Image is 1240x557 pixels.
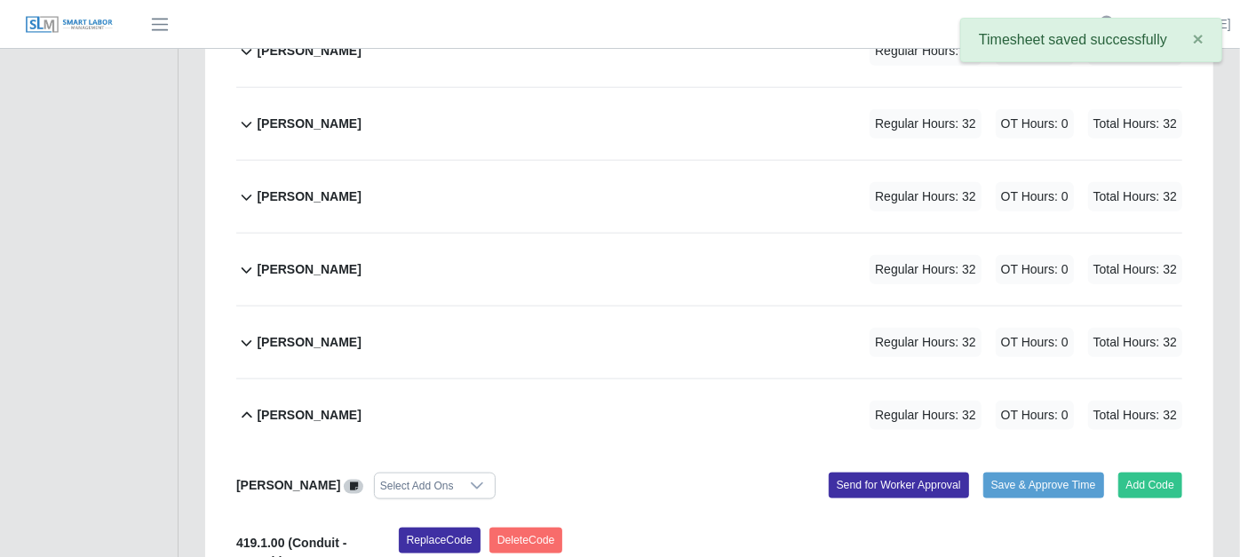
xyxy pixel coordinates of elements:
span: Regular Hours: 32 [870,401,982,430]
span: OT Hours: 0 [996,401,1074,430]
button: [PERSON_NAME] Regular Hours: 32 OT Hours: 0 Total Hours: 32 [236,161,1182,233]
div: Select Add Ons [375,473,459,498]
a: [PERSON_NAME] [1129,15,1231,34]
b: [PERSON_NAME] [257,406,361,425]
b: [PERSON_NAME] [257,333,361,352]
span: OT Hours: 0 [996,182,1074,211]
b: [PERSON_NAME] [257,260,361,279]
a: View/Edit Notes [344,478,363,492]
b: [PERSON_NAME] [236,478,340,492]
span: Total Hours: 32 [1088,255,1182,284]
span: × [1193,28,1204,49]
span: OT Hours: 0 [996,109,1074,139]
span: Regular Hours: 32 [870,328,982,357]
span: Total Hours: 32 [1088,328,1182,357]
span: Regular Hours: 32 [870,36,982,66]
span: Regular Hours: 32 [870,255,982,284]
button: [PERSON_NAME] Regular Hours: 32 OT Hours: 0 Total Hours: 32 [236,88,1182,160]
button: DeleteCode [489,528,563,553]
button: [PERSON_NAME] Regular Hours: 32 OT Hours: 0 Total Hours: 32 [236,379,1182,451]
b: [PERSON_NAME] [257,115,361,133]
span: OT Hours: 0 [996,328,1074,357]
b: [PERSON_NAME] [257,42,361,60]
span: Total Hours: 32 [1088,182,1182,211]
b: [PERSON_NAME] [257,187,361,206]
span: Regular Hours: 32 [870,109,982,139]
div: Timesheet saved successfully [960,18,1222,62]
button: [PERSON_NAME] Regular Hours: 32 OT Hours: 0 Total Hours: 32 [236,306,1182,378]
button: Add Code [1118,473,1183,497]
button: [PERSON_NAME] Regular Hours: 32 OT Hours: 0 Total Hours: 32 [236,234,1182,306]
img: SLM Logo [25,15,114,35]
span: OT Hours: 0 [996,255,1074,284]
button: Send for Worker Approval [829,473,969,497]
span: Regular Hours: 32 [870,182,982,211]
span: Total Hours: 32 [1088,401,1182,430]
span: Total Hours: 32 [1088,109,1182,139]
button: [PERSON_NAME] Regular Hours: 32 OT Hours: 0 Total Hours: 32 [236,15,1182,87]
button: ReplaceCode [399,528,481,553]
button: Save & Approve Time [983,473,1104,497]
